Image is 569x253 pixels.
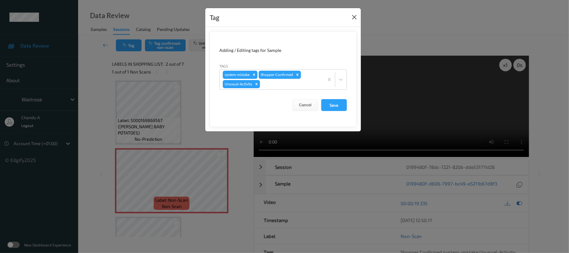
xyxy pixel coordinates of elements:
[321,99,347,111] button: Save
[219,63,228,69] label: Tags
[350,13,359,22] button: Close
[292,99,318,111] button: Cancel
[219,47,347,53] div: Adding / Editing tags for Sample
[223,80,253,88] div: Unusual-Activity
[223,71,251,79] div: system-mistake
[294,71,301,79] div: Remove Shopper Confirmed
[253,80,260,88] div: Remove Unusual-Activity
[251,71,257,79] div: Remove system-mistake
[259,71,294,79] div: Shopper Confirmed
[210,13,219,23] div: Tag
